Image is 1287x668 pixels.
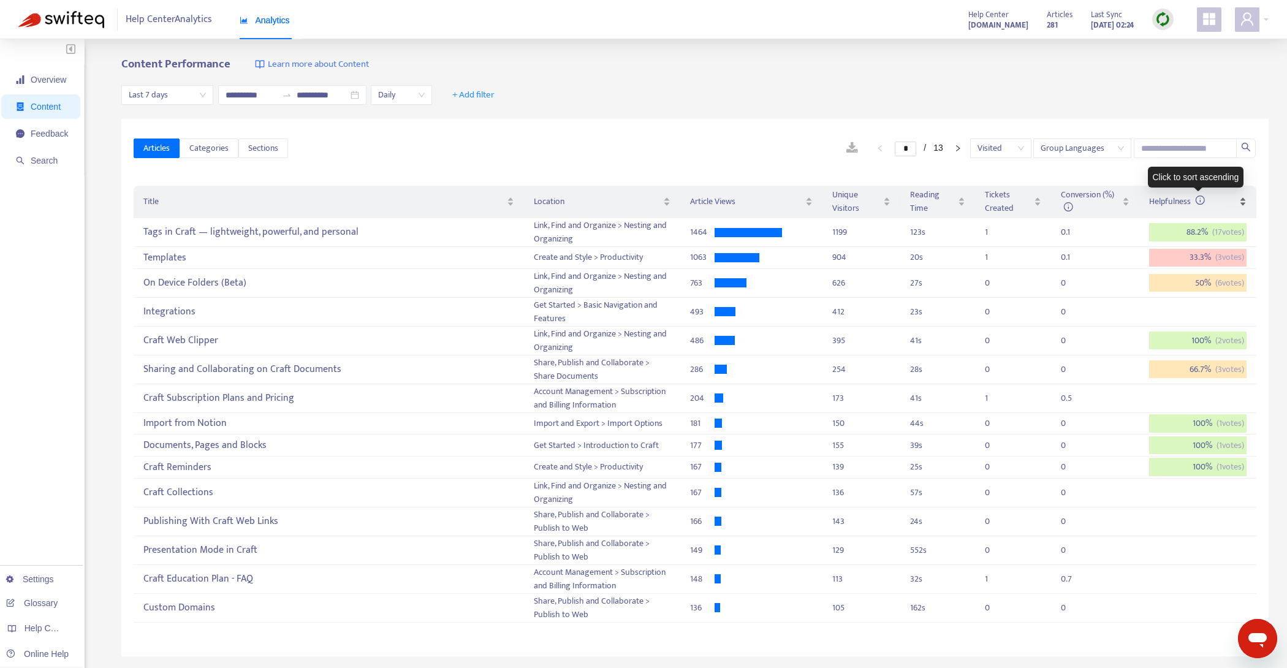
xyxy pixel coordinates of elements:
[1061,251,1085,264] div: 0.1
[910,363,965,376] div: 28 s
[910,460,965,474] div: 25 s
[143,330,514,351] div: Craft Web Clipper
[1061,544,1085,557] div: 0
[948,141,968,156] li: Next Page
[1149,249,1247,267] div: 33.3 %
[900,186,975,218] th: Reading Time
[1061,417,1085,430] div: 0
[690,486,715,499] div: 167
[16,129,25,138] span: message
[143,482,514,503] div: Craft Collections
[524,435,680,457] td: Get Started > Introduction to Craft
[282,90,292,100] span: swap-right
[25,623,75,633] span: Help Centers
[524,327,680,355] td: Link, Find and Organize > Nesting and Organizing
[524,355,680,384] td: Share, Publish and Collaborate > Share Documents
[690,544,715,557] div: 149
[1212,226,1244,239] span: ( 17 votes)
[910,572,965,586] div: 32 s
[978,139,1024,158] span: Visited
[910,334,965,347] div: 41 s
[985,334,1009,347] div: 0
[524,507,680,536] td: Share, Publish and Collaborate > Publish to Web
[121,55,230,74] b: Content Performance
[143,598,514,618] div: Custom Domains
[524,186,680,218] th: Location
[452,88,495,102] span: + Add filter
[1149,194,1205,208] span: Helpfulness
[6,649,69,659] a: Online Help
[832,486,890,499] div: 136
[985,572,1009,586] div: 1
[443,85,504,105] button: + Add filter
[910,251,965,264] div: 20 s
[180,139,238,158] button: Categories
[832,392,890,405] div: 173
[876,145,884,152] span: left
[534,195,661,208] span: Location
[524,298,680,327] td: Get Started > Basic Navigation and Features
[524,413,680,435] td: Import and Export > Import Options
[189,142,229,155] span: Categories
[6,598,58,608] a: Glossary
[690,392,715,405] div: 204
[524,594,680,623] td: Share, Publish and Collaborate > Publish to Web
[985,188,1031,215] span: Tickets Created
[143,435,514,455] div: Documents, Pages and Blocks
[268,58,369,72] span: Learn more about Content
[690,363,715,376] div: 286
[255,58,369,72] a: Learn more about Content
[134,186,524,218] th: Title
[985,460,1009,474] div: 0
[870,141,890,156] li: Previous Page
[832,334,890,347] div: 395
[143,388,514,408] div: Craft Subscription Plans and Pricing
[870,141,890,156] button: left
[16,102,25,111] span: container
[129,86,206,104] span: Last 7 days
[31,129,68,139] span: Feedback
[832,439,890,452] div: 155
[255,59,265,69] img: image-link
[143,359,514,379] div: Sharing and Collaborating on Craft Documents
[524,269,680,298] td: Link, Find and Organize > Nesting and Organizing
[143,511,514,531] div: Publishing With Craft Web Links
[524,247,680,269] td: Create and Style > Productivity
[985,392,1009,405] div: 1
[238,139,288,158] button: Sections
[832,226,890,239] div: 1199
[832,515,890,528] div: 143
[143,273,514,293] div: On Device Folders (Beta)
[690,305,715,319] div: 493
[524,565,680,594] td: Account Management > Subscription and Billing Information
[1061,226,1085,239] div: 0.1
[832,417,890,430] div: 150
[832,251,890,264] div: 904
[282,90,292,100] span: to
[1149,458,1247,476] div: 100 %
[680,186,822,218] th: Article Views
[985,305,1009,319] div: 0
[1217,417,1244,430] span: ( 1 votes)
[985,363,1009,376] div: 0
[690,334,715,347] div: 486
[910,439,965,452] div: 39 s
[1047,8,1072,21] span: Articles
[832,572,890,586] div: 113
[143,540,514,560] div: Presentation Mode in Craft
[1061,305,1085,319] div: 0
[985,439,1009,452] div: 0
[985,417,1009,430] div: 0
[240,16,248,25] span: area-chart
[143,222,514,243] div: Tags in Craft — lightweight, powerful, and personal
[690,460,715,474] div: 167
[910,188,955,215] span: Reading Time
[910,276,965,290] div: 27 s
[895,141,943,156] li: 1/13
[248,142,278,155] span: Sections
[924,143,926,153] span: /
[143,302,514,322] div: Integrations
[910,305,965,319] div: 23 s
[910,544,965,557] div: 552 s
[134,139,180,158] button: Articles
